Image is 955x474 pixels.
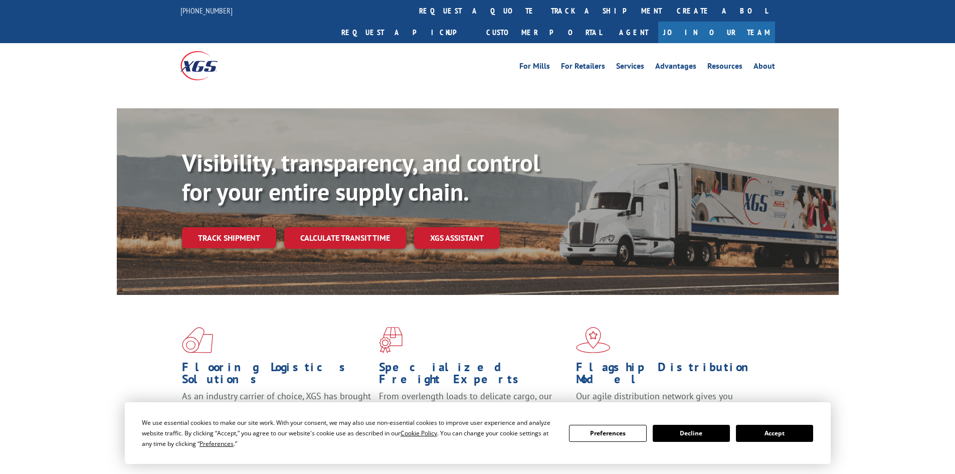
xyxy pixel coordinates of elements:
h1: Flagship Distribution Model [576,361,766,390]
a: For Retailers [561,62,605,73]
button: Accept [736,425,813,442]
img: xgs-icon-total-supply-chain-intelligence-red [182,327,213,353]
h1: Flooring Logistics Solutions [182,361,371,390]
span: As an industry carrier of choice, XGS has brought innovation and dedication to flooring logistics... [182,390,371,426]
img: xgs-icon-focused-on-flooring-red [379,327,403,353]
a: Advantages [655,62,696,73]
a: For Mills [519,62,550,73]
p: From overlength loads to delicate cargo, our experienced staff knows the best way to move your fr... [379,390,568,435]
a: Agent [609,22,658,43]
a: Services [616,62,644,73]
a: About [753,62,775,73]
span: Our agile distribution network gives you nationwide inventory management on demand. [576,390,760,414]
h1: Specialized Freight Experts [379,361,568,390]
a: Resources [707,62,742,73]
a: Calculate transit time [284,227,406,249]
a: Customer Portal [479,22,609,43]
img: xgs-icon-flagship-distribution-model-red [576,327,611,353]
button: Preferences [569,425,646,442]
button: Decline [653,425,730,442]
a: Request a pickup [334,22,479,43]
a: XGS ASSISTANT [414,227,500,249]
span: Cookie Policy [401,429,437,437]
a: Track shipment [182,227,276,248]
b: Visibility, transparency, and control for your entire supply chain. [182,147,540,207]
a: [PHONE_NUMBER] [180,6,233,16]
div: Cookie Consent Prompt [125,402,831,464]
a: Join Our Team [658,22,775,43]
div: We use essential cookies to make our site work. With your consent, we may also use non-essential ... [142,417,557,449]
span: Preferences [200,439,234,448]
